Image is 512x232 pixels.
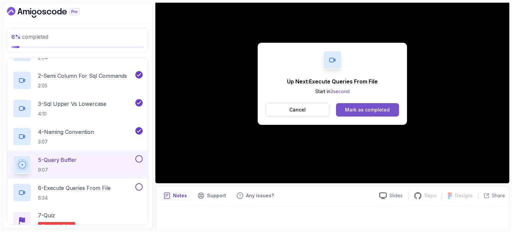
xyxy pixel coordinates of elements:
[492,192,505,199] p: Share
[13,71,143,90] button: 2-Semi Column For Sql Commands2:05
[336,103,399,117] button: Mark as completed
[38,100,106,108] p: 3 - Sql Upper Vs Lowercase
[13,183,143,202] button: 6-Execute Queries From File6:34
[7,7,95,18] a: Dashboard
[455,192,473,199] p: Designs
[389,192,403,199] p: Slides
[62,223,71,229] span: quiz
[38,128,94,136] p: 4 - Naming Convention
[13,99,143,118] button: 3-Sql Upper Vs Lowercase4:10
[287,88,378,95] p: Start in
[38,139,94,145] p: 3:07
[207,192,226,199] p: Support
[11,33,21,40] span: 6 %
[287,77,378,85] p: Up Next: Execute Queries From File
[38,82,127,89] p: 2:05
[38,211,55,219] p: 7 - Quiz
[246,192,274,199] p: Any issues?
[173,192,187,199] p: Notes
[38,72,127,80] p: 2 - Semi Column For Sql Commands
[13,127,143,146] button: 4-Naming Convention3:07
[38,156,76,164] p: 5 - Query Buffer
[289,106,306,113] p: Cancel
[38,167,76,173] p: 9:07
[374,192,408,199] a: Slides
[233,190,278,201] button: Feedback button
[160,190,191,201] button: notes button
[11,33,48,40] span: completed
[478,192,505,199] button: Share
[425,192,437,199] p: Repo
[38,184,111,192] p: 6 - Execute Queries From File
[38,110,106,117] p: 4:10
[13,211,143,230] button: 7-QuizRequired-quiz
[266,103,329,117] button: Cancel
[194,190,230,201] button: Support button
[345,106,390,113] div: Mark as completed
[38,195,111,201] p: 6:34
[330,88,350,94] span: 3 second
[13,155,143,174] button: 5-Query Buffer9:07
[42,223,62,229] span: Required-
